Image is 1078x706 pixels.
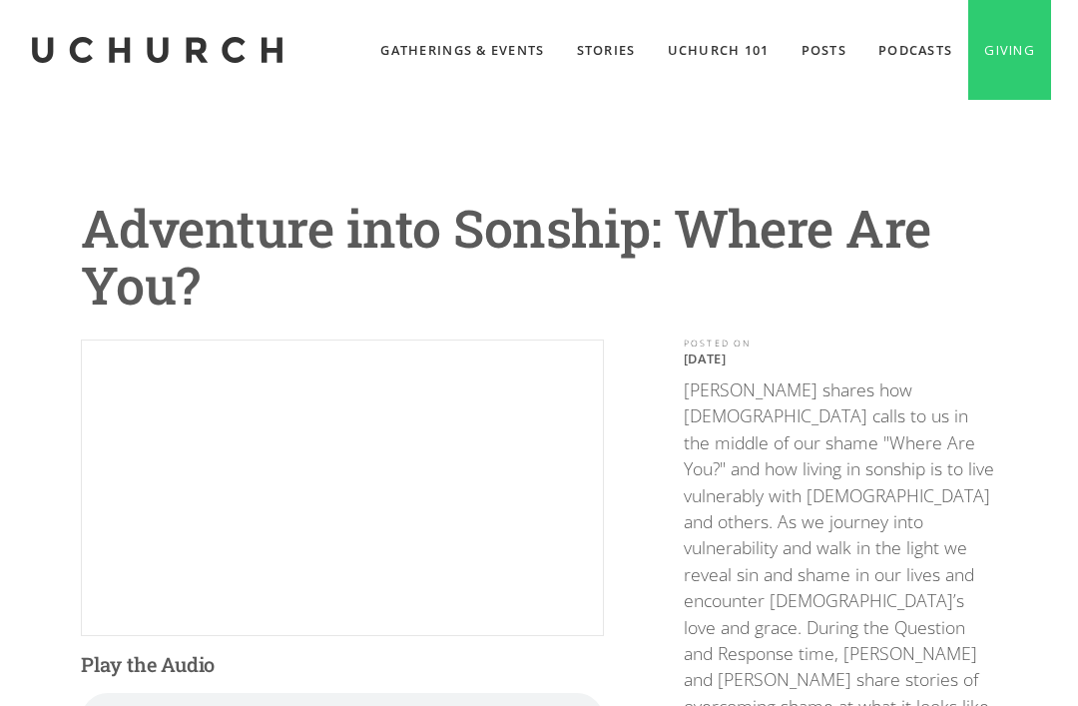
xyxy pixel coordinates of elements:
[684,351,997,366] p: [DATE]
[82,341,603,634] iframe: YouTube embed
[684,340,997,349] div: POSTED ON
[81,200,997,314] h1: Adventure into Sonship: Where Are You?
[81,652,604,677] h4: Play the Audio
